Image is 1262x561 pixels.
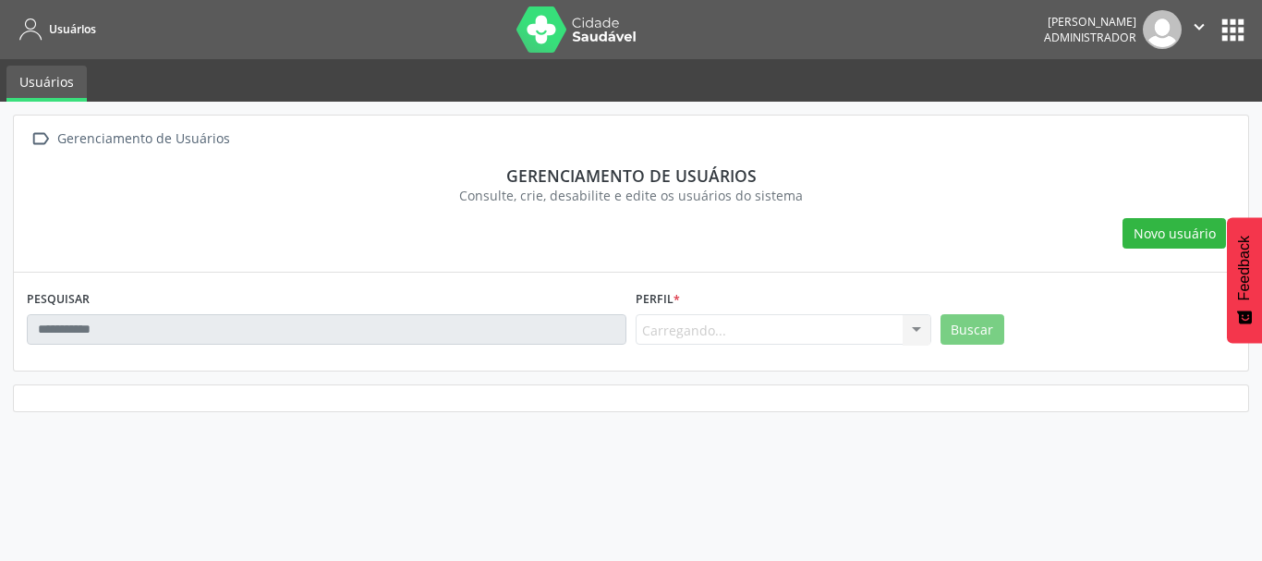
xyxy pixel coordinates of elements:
button: Novo usuário [1122,218,1226,250]
a: Usuários [6,66,87,102]
div: Gerenciamento de Usuários [54,126,233,152]
button: Buscar [940,314,1004,346]
span: Novo usuário [1134,224,1216,243]
div: Gerenciamento de usuários [40,165,1222,186]
div: [PERSON_NAME] [1044,14,1136,30]
label: PESQUISAR [27,286,90,314]
label: Perfil [636,286,680,314]
span: Usuários [49,21,96,37]
a:  Gerenciamento de Usuários [27,126,233,152]
span: Feedback [1236,236,1253,300]
button:  [1182,10,1217,49]
span: Administrador [1044,30,1136,45]
button: apps [1217,14,1249,46]
div: Consulte, crie, desabilite e edite os usuários do sistema [40,186,1222,205]
i:  [27,126,54,152]
i:  [1189,17,1209,37]
a: Usuários [13,14,96,44]
button: Feedback - Mostrar pesquisa [1227,217,1262,343]
img: img [1143,10,1182,49]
